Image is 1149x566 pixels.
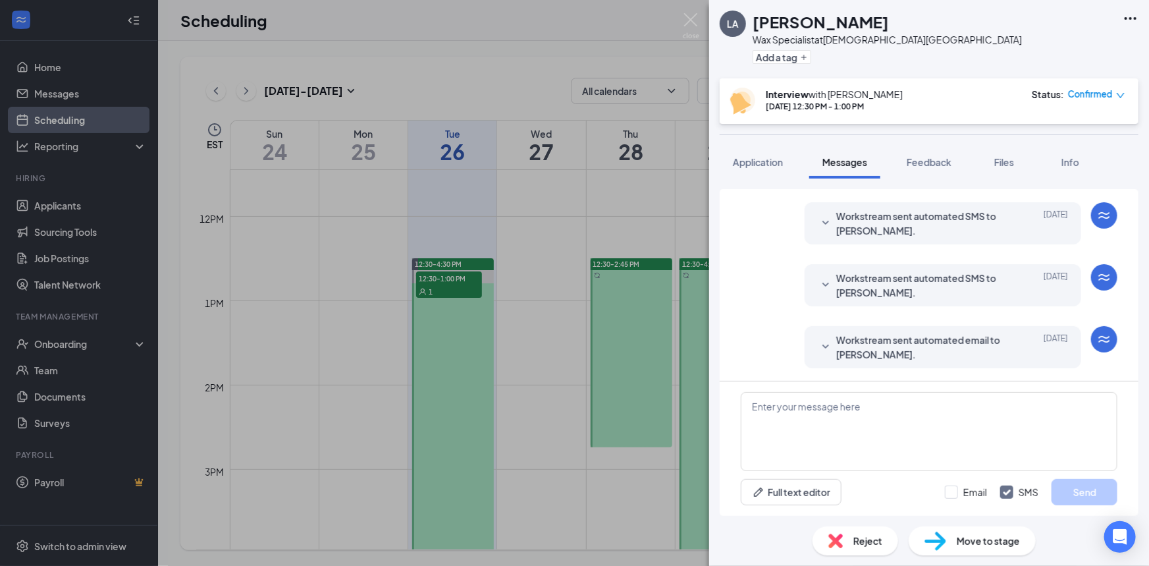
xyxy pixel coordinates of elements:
[994,156,1014,168] span: Files
[1068,88,1113,101] span: Confirmed
[1096,269,1112,285] svg: WorkstreamLogo
[1123,11,1138,26] svg: Ellipses
[1052,479,1117,505] button: Send
[818,215,834,231] svg: SmallChevronDown
[766,101,903,112] div: [DATE] 12:30 PM - 1:00 PM
[1044,271,1068,300] span: [DATE]
[800,53,808,61] svg: Plus
[1096,331,1112,347] svg: WorkstreamLogo
[818,339,834,355] svg: SmallChevronDown
[753,33,1022,46] div: Wax Specialist at [DEMOGRAPHIC_DATA][GEOGRAPHIC_DATA]
[733,156,783,168] span: Application
[836,209,1009,238] span: Workstream sent automated SMS to [PERSON_NAME].
[753,50,811,64] button: PlusAdd a tag
[753,11,889,33] h1: [PERSON_NAME]
[1044,333,1068,362] span: [DATE]
[741,479,842,505] button: Full text editorPen
[1032,88,1064,101] div: Status :
[957,534,1020,548] span: Move to stage
[1044,209,1068,238] span: [DATE]
[727,17,739,30] div: LA
[1116,91,1125,100] span: down
[1061,156,1079,168] span: Info
[836,333,1009,362] span: Workstream sent automated email to [PERSON_NAME].
[818,277,834,293] svg: SmallChevronDown
[853,534,882,548] span: Reject
[822,156,867,168] span: Messages
[752,486,765,499] svg: Pen
[1096,208,1112,223] svg: WorkstreamLogo
[766,88,903,101] div: with [PERSON_NAME]
[836,271,1009,300] span: Workstream sent automated SMS to [PERSON_NAME].
[766,88,809,100] b: Interview
[907,156,951,168] span: Feedback
[1104,521,1136,553] div: Open Intercom Messenger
